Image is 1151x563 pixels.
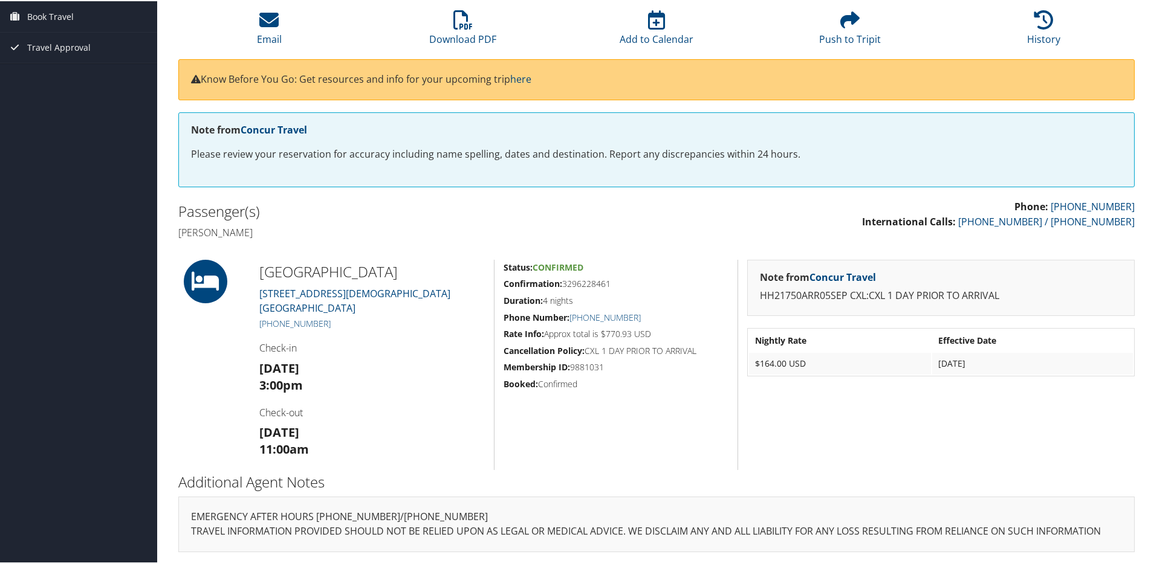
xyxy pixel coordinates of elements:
[27,1,74,31] span: Book Travel
[504,377,538,388] strong: Booked:
[1051,199,1135,212] a: [PHONE_NUMBER]
[749,352,931,373] td: $164.00 USD
[620,16,693,45] a: Add to Calendar
[932,352,1133,373] td: [DATE]
[429,16,496,45] a: Download PDF
[862,214,956,227] strong: International Calls:
[259,359,299,375] strong: [DATE]
[178,495,1135,551] div: EMERGENCY AFTER HOURS [PHONE_NUMBER]/[PHONE_NUMBER]
[932,329,1133,350] th: Effective Date
[504,277,562,288] strong: Confirmation:
[259,260,485,281] h2: [GEOGRAPHIC_DATA]
[533,260,583,272] span: Confirmed
[191,122,307,135] strong: Note from
[191,71,1122,86] p: Know Before You Go: Get resources and info for your upcoming trip
[259,376,303,392] strong: 3:00pm
[259,440,309,456] strong: 11:00am
[259,340,485,353] h4: Check-in
[749,329,931,350] th: Nightly Rate
[178,225,647,238] h4: [PERSON_NAME]
[241,122,307,135] a: Concur Travel
[504,360,728,372] h5: 9881031
[259,286,450,314] a: [STREET_ADDRESS][DEMOGRAPHIC_DATA][GEOGRAPHIC_DATA]
[504,344,585,355] strong: Cancellation Policy:
[259,405,485,418] h4: Check-out
[504,277,728,289] h5: 3296228461
[504,260,533,272] strong: Status:
[27,31,91,62] span: Travel Approval
[1027,16,1060,45] a: History
[504,327,544,338] strong: Rate Info:
[504,360,570,372] strong: Membership ID:
[504,377,728,389] h5: Confirmed
[510,71,531,85] a: here
[504,327,728,339] h5: Approx total is $770.93 USD
[191,146,1122,161] p: Please review your reservation for accuracy including name spelling, dates and destination. Repor...
[178,471,1135,491] h2: Additional Agent Notes
[191,523,1122,538] p: TRAVEL INFORMATION PROVIDED SHOULD NOT BE RELIED UPON AS LEGAL OR MEDICAL ADVICE. WE DISCLAIM ANY...
[178,200,647,220] h2: Passenger(s)
[257,16,282,45] a: Email
[760,269,876,283] strong: Note from
[760,287,1122,303] p: HH21750ARR05SEP CXL:CXL 1 DAY PRIOR TO ARRIVAL
[809,269,876,283] a: Concur Travel
[819,16,881,45] a: Push to Tripit
[504,294,543,305] strong: Duration:
[504,294,728,306] h5: 4 nights
[259,317,331,328] a: [PHONE_NUMBER]
[1014,199,1048,212] strong: Phone:
[504,344,728,356] h5: CXL 1 DAY PRIOR TO ARRIVAL
[504,310,569,322] strong: Phone Number:
[259,423,299,439] strong: [DATE]
[958,214,1135,227] a: [PHONE_NUMBER] / [PHONE_NUMBER]
[569,310,641,322] a: [PHONE_NUMBER]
